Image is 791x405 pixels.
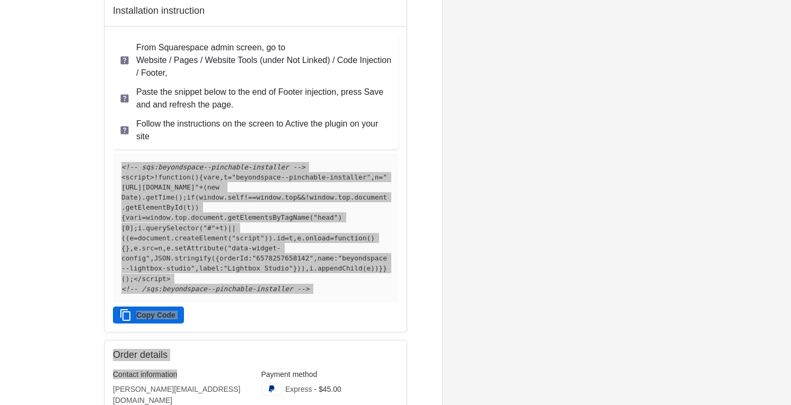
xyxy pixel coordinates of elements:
[219,224,224,232] span: t
[171,213,175,221] span: .
[136,118,392,143] p: Follow the instructions on the screen to Active the plugin on your site
[121,285,309,293] span: <!-- /sqs:beyondspace--pinchable-installer -->
[129,234,134,242] span: e
[313,254,318,262] span: ,
[191,173,195,181] span: (
[195,173,199,181] span: )
[219,264,224,272] span: :
[166,275,171,283] span: >
[138,224,142,232] span: i
[121,163,305,171] span: <!-- sqs:beyondspace--pinchable-installer -->
[146,193,174,201] span: getTime
[305,234,330,242] span: onload
[203,224,215,232] span: "#"
[191,213,224,221] span: document
[134,224,138,232] span: ;
[334,193,338,201] span: .
[248,254,252,262] span: :
[268,234,273,242] span: )
[121,224,126,232] span: [
[126,234,130,242] span: (
[158,244,162,252] span: n
[174,234,227,242] span: createElement
[142,244,154,252] span: src
[138,193,142,201] span: )
[354,193,387,201] span: document
[297,264,301,272] span: )
[129,224,134,232] span: ]
[134,244,138,252] span: e
[113,5,398,17] h2: Installation instruction
[154,173,159,181] span: !
[138,213,142,221] span: i
[195,193,199,201] span: (
[334,254,338,262] span: :
[293,234,297,242] span: ,
[310,264,314,272] span: i
[187,193,195,201] span: if
[113,349,256,361] h2: Order details
[244,193,256,201] span: !==
[146,213,170,221] span: window
[224,264,293,272] span: "Lightbox Studio"
[232,234,265,242] span: "script"
[162,244,166,252] span: ,
[142,193,146,201] span: .
[314,385,341,393] span: - $45.00
[285,193,297,201] span: top
[289,234,293,242] span: t
[199,224,203,232] span: (
[310,193,334,201] span: window
[265,234,269,242] span: )
[199,183,203,191] span: +
[379,173,383,181] span: =
[215,224,219,232] span: +
[134,275,142,283] span: </
[183,203,187,211] span: (
[261,370,399,379] h3: Payment method
[199,193,224,201] span: window
[313,264,318,272] span: .
[142,213,146,221] span: =
[146,224,199,232] span: querySelector
[142,224,146,232] span: .
[138,244,142,252] span: .
[367,234,371,242] span: (
[174,254,211,262] span: stringify
[134,234,138,242] span: =
[224,193,228,201] span: .
[187,203,191,211] span: t
[371,173,375,181] span: ,
[126,244,130,252] span: }
[174,244,223,252] span: setAttribute
[256,193,280,201] span: window
[318,254,334,262] span: name
[215,254,219,262] span: {
[170,254,174,262] span: .
[121,275,126,283] span: (
[158,173,191,181] span: function
[171,234,175,242] span: .
[363,264,367,272] span: (
[136,41,392,79] p: From Squarespace admin screen, go to Website / Pages / Website Tools (under Not Linked) / Code In...
[371,264,375,272] span: )
[171,244,175,252] span: .
[150,173,154,181] span: >
[334,234,367,242] span: function
[305,264,310,272] span: ,
[121,173,387,191] span: "[URL][DOMAIN_NAME]"
[136,86,392,111] p: Paste the snippet below to the end of Footer injection, press Save and and refresh the page.
[129,275,134,283] span: ;
[195,203,199,211] span: )
[375,173,379,181] span: n
[129,244,134,252] span: ,
[252,254,314,262] span: "6578257658142"
[207,183,219,191] span: new
[174,213,187,221] span: top
[138,234,171,242] span: document
[199,173,203,181] span: {
[227,234,232,242] span: (
[350,193,355,201] span: .
[212,254,216,262] span: (
[126,213,138,221] span: var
